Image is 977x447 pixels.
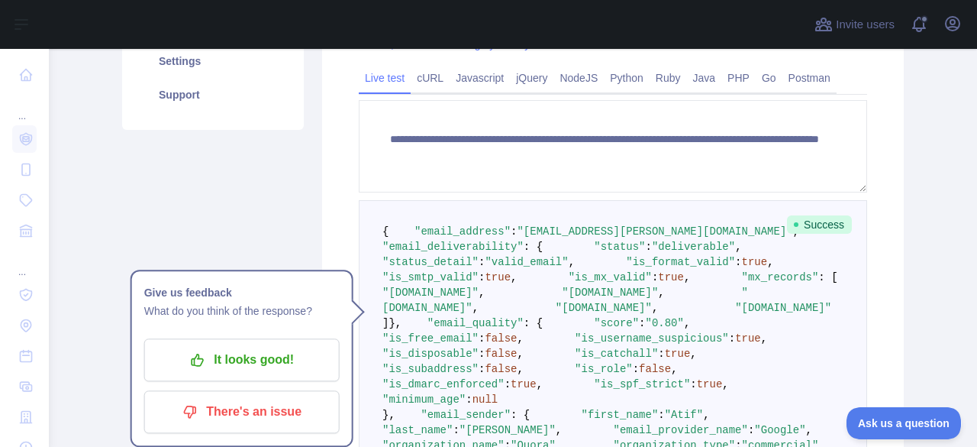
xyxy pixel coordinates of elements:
[485,332,517,345] span: false
[818,271,837,283] span: : [
[472,302,479,314] span: ,
[382,225,389,238] span: {
[144,283,340,302] h1: Give us feedback
[517,348,523,360] span: ,
[12,92,37,122] div: ...
[722,378,728,390] span: ,
[511,225,517,238] span: :
[517,225,792,238] span: "[EMAIL_ADDRESS][PERSON_NAME][DOMAIN_NAME]"
[382,317,389,329] span: ]
[742,256,768,268] span: true
[485,348,517,360] span: false
[517,363,523,375] span: ,
[658,409,664,421] span: :
[382,287,479,299] span: "[DOMAIN_NAME]"
[761,332,767,345] span: ,
[594,241,645,253] span: "status"
[735,302,831,314] span: "[DOMAIN_NAME]"
[639,317,645,329] span: :
[511,409,530,421] span: : {
[411,66,450,90] a: cURL
[735,332,761,345] span: true
[144,338,340,381] button: It looks good!
[690,348,696,360] span: ,
[581,409,658,421] span: "first_name"
[414,225,511,238] span: "email_address"
[754,424,805,436] span: "Google"
[735,241,741,253] span: ,
[658,271,684,283] span: true
[382,363,479,375] span: "is_subaddress"
[382,409,395,421] span: },
[556,302,652,314] span: "[DOMAIN_NAME]"
[658,348,664,360] span: :
[382,348,479,360] span: "is_disposable"
[479,332,485,345] span: :
[389,317,401,329] span: },
[650,66,687,90] a: Ruby
[665,409,703,421] span: "Atif"
[652,271,658,283] span: :
[140,44,285,78] a: Settings
[652,241,735,253] span: "deliverable"
[613,424,747,436] span: "email_provider_name"
[665,348,691,360] span: true
[646,241,652,253] span: :
[594,317,639,329] span: "score"
[382,378,505,390] span: "is_dmarc_enforced"
[450,66,510,90] a: Javascript
[626,256,735,268] span: "is_format_valid"
[703,409,709,421] span: ,
[12,248,37,278] div: ...
[382,241,524,253] span: "email_deliverability"
[697,378,723,390] span: true
[479,287,485,299] span: ,
[466,394,472,406] span: :
[633,363,639,375] span: :
[562,287,658,299] span: "[DOMAIN_NAME]"
[556,424,562,436] span: ,
[684,271,690,283] span: ,
[767,256,773,268] span: ,
[144,390,340,433] button: There's an issue
[639,363,671,375] span: false
[742,271,819,283] span: "mx_records"
[569,271,652,283] span: "is_mx_valid"
[846,407,962,439] iframe: Toggle Customer Support
[524,241,543,253] span: : {
[479,363,485,375] span: :
[421,409,511,421] span: "email_sender"
[652,302,658,314] span: ,
[511,271,517,283] span: ,
[575,348,658,360] span: "is_catchall"
[511,378,537,390] span: true
[575,363,633,375] span: "is_role"
[553,66,604,90] a: NodeJS
[658,287,664,299] span: ,
[485,363,517,375] span: false
[382,332,479,345] span: "is_free_email"
[671,363,677,375] span: ,
[485,271,511,283] span: true
[646,317,684,329] span: "0.80"
[729,332,735,345] span: :
[787,215,852,234] span: Success
[690,378,696,390] span: :
[156,347,328,373] p: It looks good!
[359,66,411,90] a: Live test
[140,78,285,112] a: Support
[479,271,485,283] span: :
[479,348,485,360] span: :
[782,66,837,90] a: Postman
[537,378,543,390] span: ,
[479,256,485,268] span: :
[604,66,650,90] a: Python
[836,16,895,34] span: Invite users
[721,66,756,90] a: PHP
[756,66,782,90] a: Go
[382,271,479,283] span: "is_smtp_valid"
[687,66,722,90] a: Java
[427,317,524,329] span: "email_quality"
[472,394,498,406] span: null
[510,66,553,90] a: jQuery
